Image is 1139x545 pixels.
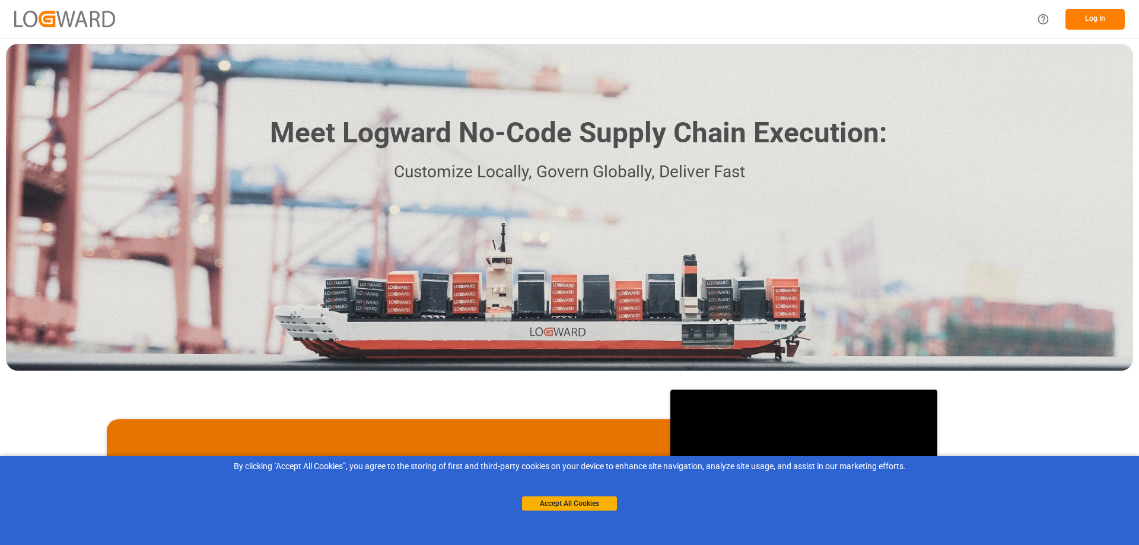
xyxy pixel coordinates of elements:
button: Log In [1065,9,1125,30]
img: Logward_new_orange.png [14,11,115,27]
button: Accept All Cookies [522,496,617,511]
p: Customize Locally, Govern Globally, Deliver Fast [252,159,887,186]
button: Help Center [1030,6,1057,33]
h1: Meet Logward No-Code Supply Chain Execution: [270,112,887,154]
div: By clicking "Accept All Cookies”, you agree to the storing of first and third-party cookies on yo... [8,460,1131,473]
